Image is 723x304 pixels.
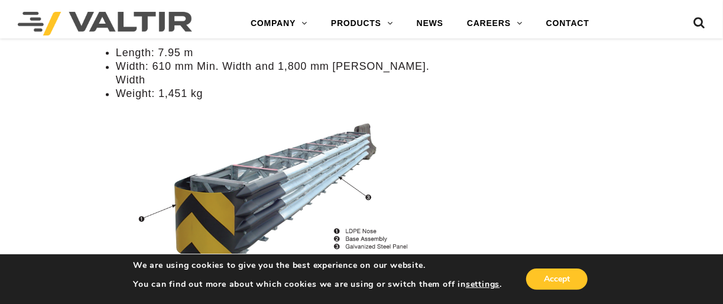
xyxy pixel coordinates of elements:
button: Accept [526,269,588,290]
li: Width: 610 mm Min. Width and 1,800 mm [PERSON_NAME]. Width [116,60,450,88]
li: Weight: 1,451 kg [116,88,450,101]
img: Valtir [18,12,192,35]
button: settings [466,279,500,290]
a: CAREERS [455,12,534,35]
p: We are using cookies to give you the best experience on our website. [133,260,502,271]
a: COMPANY [239,12,319,35]
a: CONTACT [534,12,601,35]
li: Length: 7.95 m [116,46,450,60]
p: You can find out more about which cookies we are using or switch them off in . [133,279,502,290]
a: PRODUCTS [319,12,405,35]
a: NEWS [405,12,455,35]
